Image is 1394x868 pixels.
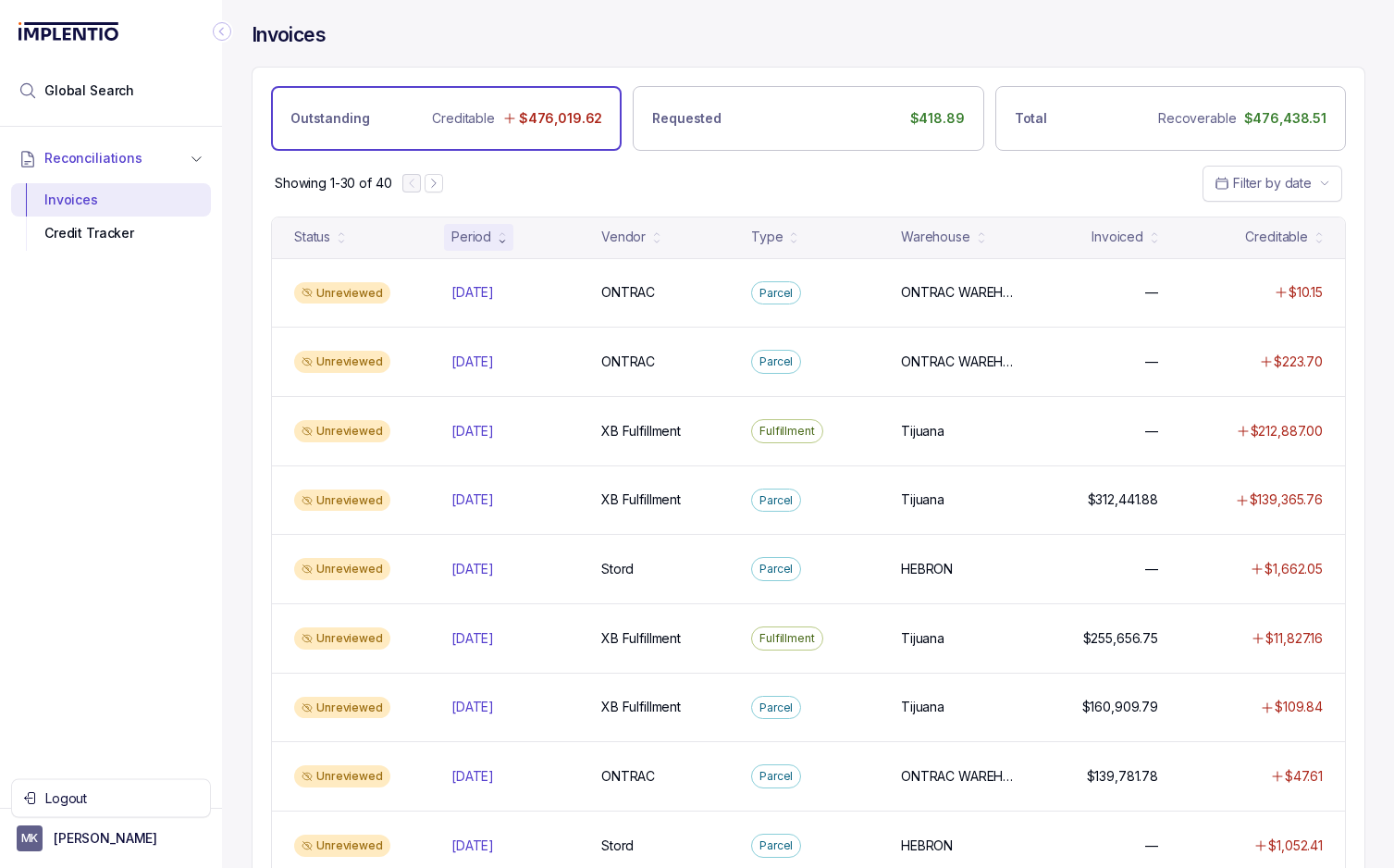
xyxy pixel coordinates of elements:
[1244,109,1326,128] p: $476,438.51
[901,629,944,648] p: Tijuana
[451,560,494,578] p: [DATE]
[759,837,793,855] p: Parcel
[451,353,494,371] p: [DATE]
[601,353,655,371] p: ONTRAC
[1268,837,1323,855] p: $1,052.41
[901,560,953,578] p: HEBRON
[1275,698,1323,716] p: $109.84
[1082,698,1158,716] p: $160,909.79
[759,767,793,786] p: Parcel
[451,629,494,648] p: [DATE]
[1274,353,1323,371] p: $223.70
[1092,228,1143,246] div: Invoiced
[1233,175,1312,191] span: Filter by date
[1088,490,1158,509] p: $312,441.88
[601,837,634,855] p: Stord
[1015,109,1047,128] p: Total
[451,767,494,786] p: [DATE]
[759,284,793,303] p: Parcel
[1145,353,1158,371] p: —
[759,491,793,510] p: Parcel
[425,174,443,192] button: Next Page
[759,699,793,717] p: Parcel
[759,629,815,648] p: Fulfillment
[451,698,494,716] p: [DATE]
[294,627,390,650] div: Unreviewed
[1245,228,1308,246] div: Creditable
[1145,283,1158,302] p: —
[11,180,211,254] div: Reconciliations
[601,560,634,578] p: Stord
[1203,166,1342,201] button: Date Range Picker
[451,490,494,509] p: [DATE]
[451,837,494,855] p: [DATE]
[601,629,681,648] p: XB Fulfillment
[45,789,199,808] p: Logout
[901,422,944,440] p: Tijuana
[751,228,783,246] div: Type
[294,228,330,246] div: Status
[1264,560,1323,578] p: $1,662.05
[519,109,602,128] p: $476,019.62
[1289,283,1323,302] p: $10.15
[432,109,495,128] p: Creditable
[294,490,390,512] div: Unreviewed
[1250,490,1323,509] p: $139,365.76
[601,422,681,440] p: XB Fulfillment
[759,422,815,440] p: Fulfillment
[252,22,326,48] h4: Invoices
[1158,109,1236,128] p: Recoverable
[44,149,142,167] span: Reconciliations
[294,351,390,373] div: Unreviewed
[17,825,43,851] span: User initials
[901,698,944,716] p: Tijuana
[275,174,391,192] div: Remaining page entries
[601,698,681,716] p: XB Fulfillment
[11,138,211,179] button: Reconciliations
[1083,629,1158,648] p: $255,656.75
[910,109,965,128] p: $418.89
[275,174,391,192] p: Showing 1-30 of 40
[1215,174,1312,192] search: Date Range Picker
[901,837,953,855] p: HEBRON
[294,697,390,719] div: Unreviewed
[17,825,205,851] button: User initials[PERSON_NAME]
[294,558,390,580] div: Unreviewed
[290,109,369,128] p: Outstanding
[1265,629,1323,648] p: $11,827.16
[44,81,134,100] span: Global Search
[901,490,944,509] p: Tijuana
[901,767,1018,786] p: ONTRAC WAREHOUSE
[451,283,494,302] p: [DATE]
[601,490,681,509] p: XB Fulfillment
[1251,422,1323,440] p: $212,887.00
[601,283,655,302] p: ONTRAC
[294,282,390,304] div: Unreviewed
[26,217,196,250] div: Credit Tracker
[451,228,491,246] div: Period
[759,353,793,371] p: Parcel
[601,228,646,246] div: Vendor
[652,109,722,128] p: Requested
[294,765,390,787] div: Unreviewed
[1145,422,1158,440] p: —
[26,183,196,217] div: Invoices
[1285,767,1323,786] p: $47.61
[294,835,390,857] div: Unreviewed
[294,420,390,442] div: Unreviewed
[1087,767,1158,786] p: $139,781.78
[759,560,793,578] p: Parcel
[54,829,157,848] p: [PERSON_NAME]
[601,767,655,786] p: ONTRAC
[451,422,494,440] p: [DATE]
[211,20,233,43] div: Collapse Icon
[901,228,970,246] div: Warehouse
[1145,837,1158,855] p: —
[1145,560,1158,578] p: —
[901,353,1018,371] p: ONTRAC WAREHOUSE
[901,283,1018,302] p: ONTRAC WAREHOUSE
